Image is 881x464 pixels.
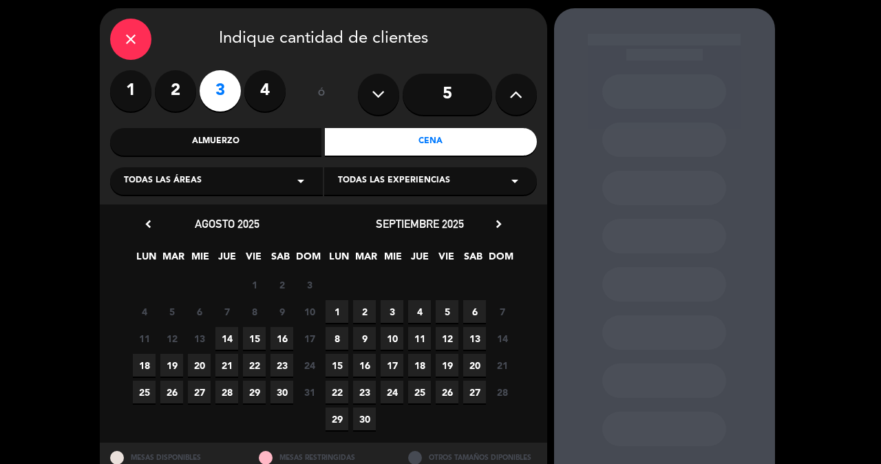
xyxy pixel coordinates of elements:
span: 4 [408,300,431,323]
span: 29 [326,408,348,430]
span: VIE [242,249,265,271]
span: 24 [298,354,321,377]
span: 20 [188,354,211,377]
span: 7 [491,300,513,323]
span: 16 [270,327,293,350]
span: SAB [269,249,292,271]
span: 18 [408,354,431,377]
i: close [123,31,139,48]
span: 16 [353,354,376,377]
span: Todas las experiencias [338,174,450,188]
span: 2 [270,273,293,296]
span: 26 [160,381,183,403]
span: 30 [353,408,376,430]
span: 3 [381,300,403,323]
span: 22 [243,354,266,377]
span: 14 [215,327,238,350]
label: 2 [155,70,196,112]
span: JUE [408,249,431,271]
div: Cena [325,128,537,156]
div: Indique cantidad de clientes [110,19,537,60]
span: 13 [188,327,211,350]
span: 18 [133,354,156,377]
span: 9 [270,300,293,323]
div: Almuerzo [110,128,322,156]
span: 25 [133,381,156,403]
span: DOM [296,249,319,271]
div: ó [299,70,344,118]
span: 10 [298,300,321,323]
span: 23 [270,354,293,377]
span: 12 [160,327,183,350]
span: 21 [491,354,513,377]
span: 27 [463,381,486,403]
span: 4 [133,300,156,323]
span: 25 [408,381,431,403]
span: 3 [298,273,321,296]
span: LUN [328,249,350,271]
span: 14 [491,327,513,350]
span: agosto 2025 [195,217,259,231]
span: 5 [436,300,458,323]
span: 21 [215,354,238,377]
span: 22 [326,381,348,403]
span: MIE [381,249,404,271]
span: JUE [215,249,238,271]
i: chevron_left [141,217,156,231]
span: LUN [135,249,158,271]
span: 11 [408,327,431,350]
span: 20 [463,354,486,377]
label: 4 [244,70,286,112]
span: 13 [463,327,486,350]
span: MAR [162,249,184,271]
span: 29 [243,381,266,403]
label: 1 [110,70,151,112]
span: 28 [215,381,238,403]
span: 8 [243,300,266,323]
span: 15 [326,354,348,377]
span: 8 [326,327,348,350]
span: 30 [270,381,293,403]
span: VIE [435,249,458,271]
span: 17 [298,327,321,350]
i: arrow_drop_down [507,173,523,189]
span: 19 [436,354,458,377]
span: 11 [133,327,156,350]
span: 9 [353,327,376,350]
span: 6 [463,300,486,323]
span: 17 [381,354,403,377]
span: 10 [381,327,403,350]
span: 31 [298,381,321,403]
span: SAB [462,249,485,271]
span: Todas las áreas [124,174,202,188]
label: 3 [200,70,241,112]
span: 2 [353,300,376,323]
span: 23 [353,381,376,403]
span: 28 [491,381,513,403]
span: 27 [188,381,211,403]
span: 6 [188,300,211,323]
span: 26 [436,381,458,403]
span: 24 [381,381,403,403]
i: arrow_drop_down [293,173,309,189]
span: septiembre 2025 [376,217,464,231]
span: 7 [215,300,238,323]
i: chevron_right [491,217,506,231]
span: DOM [489,249,511,271]
span: 1 [326,300,348,323]
span: 19 [160,354,183,377]
span: 1 [243,273,266,296]
span: MIE [189,249,211,271]
span: 5 [160,300,183,323]
span: MAR [354,249,377,271]
span: 12 [436,327,458,350]
span: 15 [243,327,266,350]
